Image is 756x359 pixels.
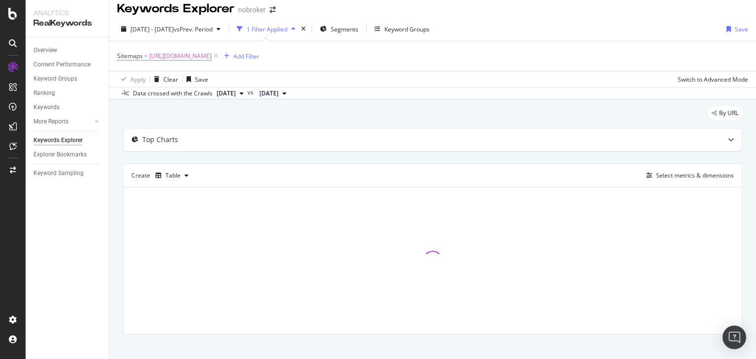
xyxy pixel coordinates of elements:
div: Keyword Groups [384,25,430,33]
a: Explorer Bookmarks [33,150,102,160]
div: Analytics [33,8,101,18]
button: Save [723,21,748,37]
button: Segments [316,21,362,37]
button: Add Filter [220,50,259,62]
div: Keywords [33,102,60,113]
span: 2024 Jul. 1st [217,89,236,98]
div: Table [165,173,181,179]
div: times [299,24,308,34]
div: Add Filter [233,52,259,60]
div: Content Performance [33,60,91,70]
button: Clear [150,71,178,87]
div: Overview [33,45,57,56]
span: [DATE] - [DATE] [130,25,174,33]
div: Save [195,75,208,84]
button: Switch to Advanced Mode [674,71,748,87]
span: vs Prev. Period [174,25,213,33]
div: legacy label [708,106,742,120]
div: Top Charts [142,135,178,145]
div: Data crossed with the Crawls [133,89,213,98]
div: Keyword Groups [33,74,77,84]
button: 1 Filter Applied [233,21,299,37]
a: Keywords Explorer [33,135,102,146]
div: nobroker [238,5,266,15]
a: More Reports [33,117,92,127]
a: Overview [33,45,102,56]
button: Table [152,168,192,183]
button: [DATE] [213,88,248,99]
span: Sitemaps [117,52,143,60]
a: Keyword Sampling [33,168,102,179]
div: Keywords Explorer [117,0,234,17]
div: Save [735,25,748,33]
span: [URL][DOMAIN_NAME] [149,49,212,63]
div: Select metrics & dimensions [656,171,734,179]
div: Apply [130,75,146,84]
div: Create [131,168,192,183]
a: Keyword Groups [33,74,102,84]
a: Content Performance [33,60,102,70]
div: Keywords Explorer [33,135,83,146]
span: vs [248,88,255,97]
button: Apply [117,71,146,87]
div: RealKeywords [33,18,101,29]
div: Ranking [33,88,55,98]
div: More Reports [33,117,68,127]
button: Keyword Groups [371,21,434,37]
span: 2023 Dec. 5th [259,89,279,98]
div: Switch to Advanced Mode [678,75,748,84]
button: Save [183,71,208,87]
div: arrow-right-arrow-left [270,6,276,13]
div: 1 Filter Applied [247,25,287,33]
div: Keyword Sampling [33,168,84,179]
button: Select metrics & dimensions [642,170,734,181]
a: Keywords [33,102,102,113]
div: Explorer Bookmarks [33,150,87,160]
a: Ranking [33,88,102,98]
span: By URL [719,110,738,116]
div: Open Intercom Messenger [723,326,746,349]
div: Clear [163,75,178,84]
button: [DATE] - [DATE]vsPrev. Period [117,21,224,37]
span: Segments [331,25,358,33]
span: = [144,52,148,60]
button: [DATE] [255,88,290,99]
